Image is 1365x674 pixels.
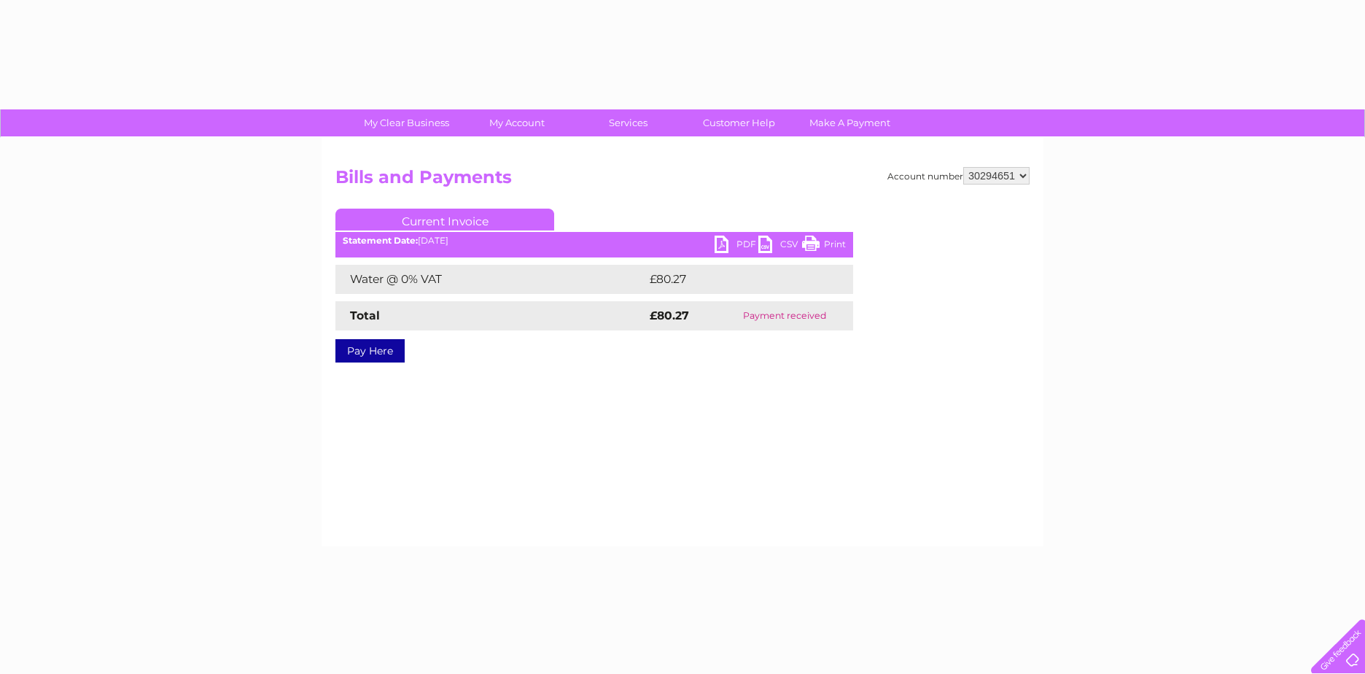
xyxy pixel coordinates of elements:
[715,236,758,257] a: PDF
[650,309,689,322] strong: £80.27
[335,339,405,363] a: Pay Here
[335,209,554,231] a: Current Invoice
[568,109,688,136] a: Services
[457,109,577,136] a: My Account
[679,109,799,136] a: Customer Help
[790,109,910,136] a: Make A Payment
[343,235,418,246] b: Statement Date:
[335,236,853,246] div: [DATE]
[887,167,1030,185] div: Account number
[335,265,646,294] td: Water @ 0% VAT
[802,236,846,257] a: Print
[646,265,823,294] td: £80.27
[350,309,380,322] strong: Total
[346,109,467,136] a: My Clear Business
[758,236,802,257] a: CSV
[335,167,1030,195] h2: Bills and Payments
[717,301,853,330] td: Payment received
